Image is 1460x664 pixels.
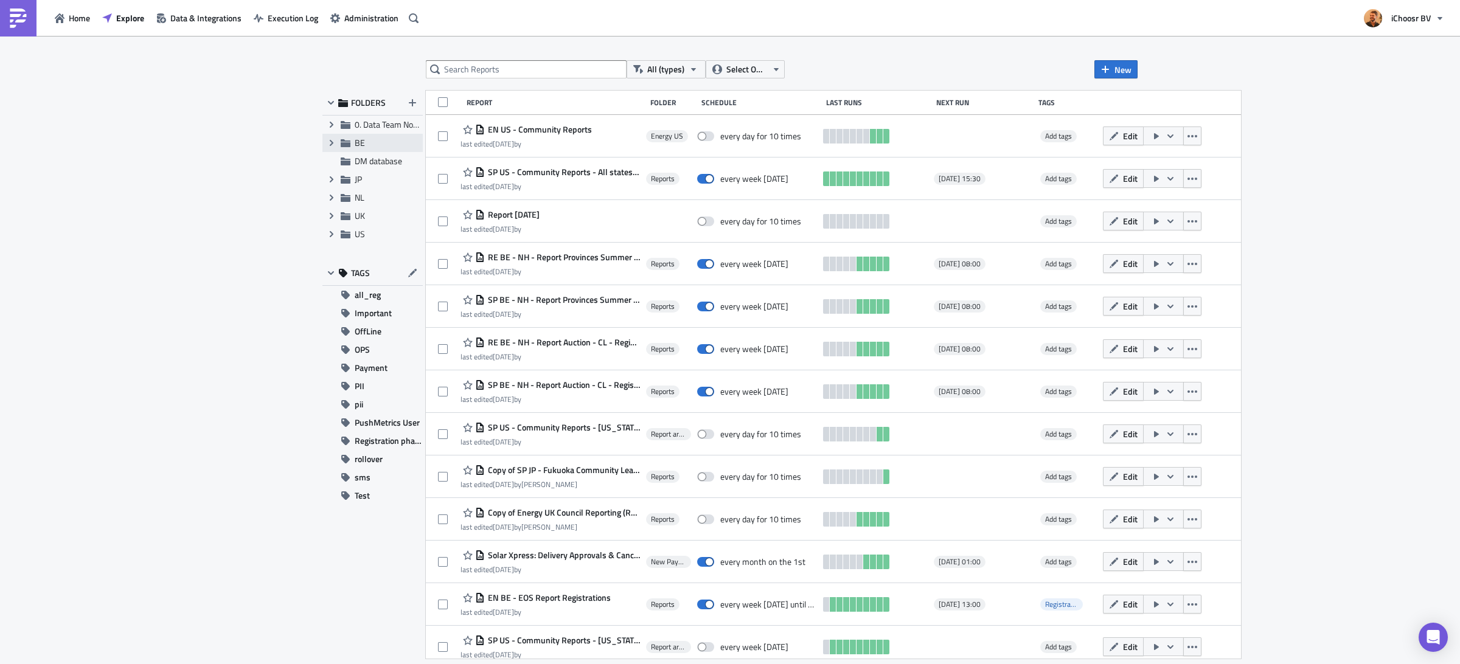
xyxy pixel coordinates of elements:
[467,98,645,107] div: Report
[826,98,930,107] div: Last Runs
[1123,427,1138,440] span: Edit
[493,649,514,660] time: 2025-09-23T08:37:37Z
[1040,173,1077,185] span: Add tags
[720,216,801,227] div: every day for 10 times
[1040,556,1077,568] span: Add tags
[355,191,364,204] span: NL
[1040,386,1077,398] span: Add tags
[651,514,675,524] span: Reports
[355,173,362,185] span: JP
[493,351,514,362] time: 2025-09-03T09:38:36Z
[1045,556,1072,567] span: Add tags
[461,437,640,446] div: last edited by
[49,9,96,27] a: Home
[706,60,785,78] button: Select Owner
[1123,385,1138,398] span: Edit
[701,98,820,107] div: Schedule
[939,344,981,354] span: [DATE] 08:00
[720,131,801,142] div: every day for 10 times
[647,63,684,76] span: All (types)
[355,450,383,468] span: rollover
[1045,386,1072,397] span: Add tags
[651,131,683,141] span: Energy US
[1040,215,1077,227] span: Add tags
[493,181,514,192] time: 2025-10-06T15:36:56Z
[322,395,423,413] button: pii
[355,136,365,149] span: BE
[461,224,540,233] div: last edited by
[1045,215,1072,227] span: Add tags
[355,468,370,486] span: sms
[1123,342,1138,355] span: Edit
[939,174,981,184] span: [DATE] 15:30
[461,565,640,574] div: last edited by
[485,124,592,135] span: EN US - Community Reports
[1103,212,1144,230] button: Edit
[939,302,981,311] span: [DATE] 08:00
[1391,12,1431,24] span: iChoosr BV
[344,12,398,24] span: Administration
[720,429,801,440] div: every day for 10 times
[1040,598,1083,610] span: Registration phase
[322,413,423,432] button: PushMetrics User
[493,266,514,277] time: 2025-09-03T09:43:56Z
[248,9,324,27] button: Execution Log
[720,642,788,652] div: every week on Tuesday
[9,9,28,28] img: PushMetrics
[650,98,695,107] div: Folder
[485,592,611,603] span: EN BE - EOS Report Registrations
[1123,130,1138,142] span: Edit
[461,139,592,148] div: last edited by
[1040,300,1077,313] span: Add tags
[150,9,248,27] a: Data & Integrations
[720,599,817,610] div: every week on Monday until October 22, 2025
[461,310,640,319] div: last edited by
[355,118,480,131] span: 0. Data Team Notebooks & Reports
[69,12,90,24] span: Home
[1103,339,1144,358] button: Edit
[1123,257,1138,270] span: Edit
[1045,428,1072,440] span: Add tags
[322,450,423,468] button: rollover
[485,167,640,178] span: SP US - Community Reports - All states (CO, IL, FL, MD, MN, OH, PA, VA, TX)
[461,182,640,191] div: last edited by
[1357,5,1451,32] button: iChoosr BV
[1103,595,1144,614] button: Edit
[1038,98,1098,107] div: Tags
[651,344,675,354] span: Reports
[355,377,364,395] span: PII
[485,507,640,518] span: Copy of Energy UK Council Reporting (Registration)
[485,635,640,646] span: SP US - Community Reports - Minnesota
[651,302,675,311] span: Reports
[322,322,423,341] button: OffLine
[485,550,640,561] span: Solar Xpress: Delivery Approvals & Cancellations
[355,304,392,322] span: Important
[720,173,788,184] div: every week on Friday
[651,259,675,269] span: Reports
[1103,552,1144,571] button: Edit
[720,258,788,269] div: every week on Monday
[96,9,150,27] a: Explore
[493,606,514,618] time: 2025-09-09T07:09:11Z
[1045,173,1072,184] span: Add tags
[493,564,514,575] time: 2025-07-29T11:50:22Z
[1103,382,1144,401] button: Edit
[461,480,640,489] div: last edited by [PERSON_NAME]
[493,521,514,533] time: 2025-08-27T12:50:05Z
[1045,258,1072,269] span: Add tags
[1123,470,1138,483] span: Edit
[351,97,386,108] span: FOLDERS
[426,60,627,78] input: Search Reports
[461,607,611,617] div: last edited by
[651,174,675,184] span: Reports
[1123,215,1138,227] span: Edit
[720,386,788,397] div: every week on Monday
[1123,172,1138,185] span: Edit
[355,395,363,413] span: pii
[1123,640,1138,653] span: Edit
[355,486,370,505] span: Test
[485,379,640,390] span: SP BE - NH - Report Auction - CL - Registraties en Acceptatie fase Fall 2025
[322,359,423,377] button: Payment
[355,227,365,240] span: US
